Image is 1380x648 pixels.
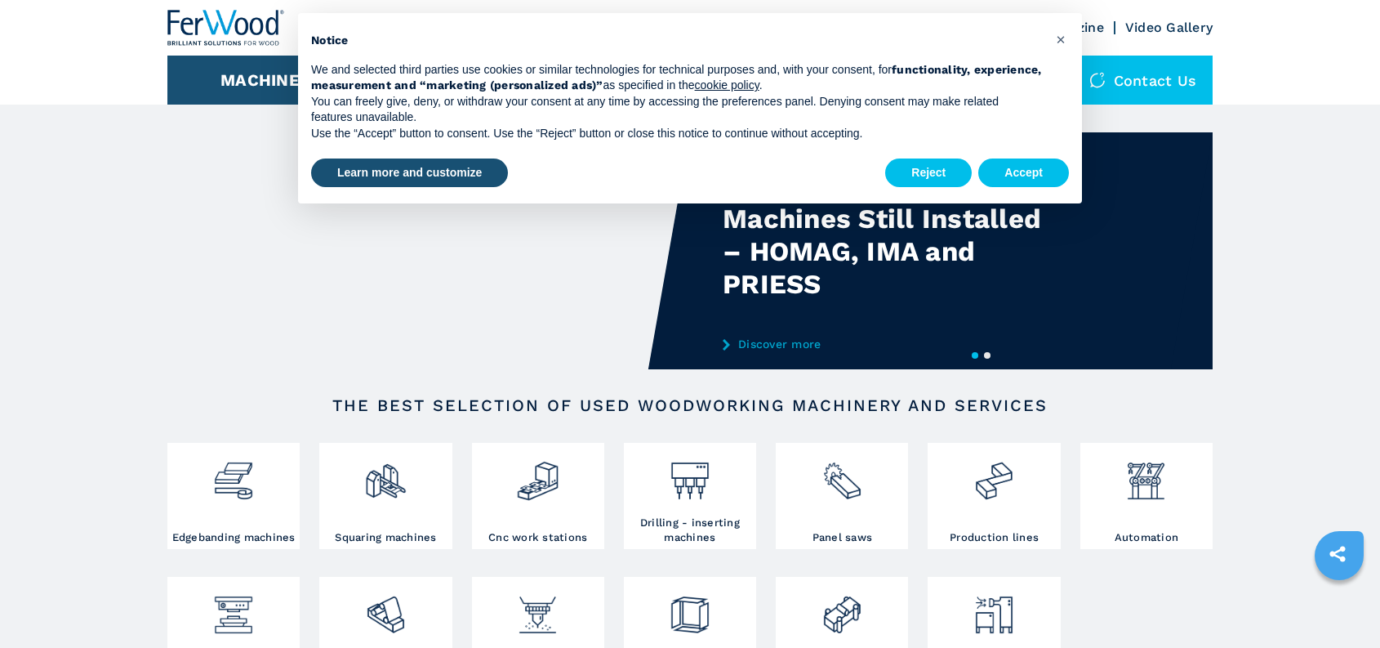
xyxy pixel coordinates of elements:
h3: Cnc work stations [488,530,587,545]
button: 2 [984,352,990,359]
img: pressa-strettoia.png [211,581,255,637]
a: Drilling - inserting machines [624,443,756,549]
button: Reject [885,159,972,188]
a: Panel saws [776,443,908,549]
a: Discover more [723,337,1043,351]
p: We and selected third parties use cookies or similar technologies for technical purposes and, wit... [311,62,1043,94]
h3: Drilling - inserting machines [628,516,752,545]
h3: Edgebanding machines [172,530,296,545]
button: Accept [978,159,1069,188]
a: Cnc work stations [472,443,604,549]
button: Learn more and customize [311,159,508,188]
p: Use the “Accept” button to consent. Use the “Reject” button or close this notice to continue with... [311,126,1043,142]
a: Squaring machines [319,443,452,549]
a: sharethis [1317,534,1358,574]
img: automazione.png [1124,447,1168,503]
div: Contact us [1073,56,1213,105]
img: sezionatrici_2.png [821,447,864,503]
img: bordatrici_1.png [211,447,255,503]
img: squadratrici_2.png [364,447,407,503]
a: cookie policy [695,78,759,92]
a: Automation [1080,443,1213,549]
h3: Squaring machines [335,530,436,545]
img: linee_di_produzione_2.png [973,447,1016,503]
a: Edgebanding machines [167,443,300,549]
button: Machines [220,70,310,90]
a: Production lines [928,443,1060,549]
strong: functionality, experience, measurement and “marketing (personalized ads)” [311,63,1042,92]
h3: Production lines [950,530,1039,545]
img: aspirazione_1.png [973,581,1016,637]
img: Ferwood [167,10,285,46]
span: × [1056,29,1066,49]
img: levigatrici_2.png [364,581,407,637]
h2: Notice [311,33,1043,49]
h3: Automation [1115,530,1179,545]
img: montaggio_imballaggio_2.png [668,581,711,637]
button: Close this notice [1048,26,1074,52]
img: lavorazione_porte_finestre_2.png [821,581,864,637]
img: verniciatura_1.png [516,581,559,637]
button: 1 [972,352,978,359]
img: Contact us [1089,72,1106,88]
h3: Panel saws [812,530,873,545]
h2: The best selection of used woodworking machinery and services [220,396,1160,415]
img: centro_di_lavoro_cnc_2.png [516,447,559,503]
iframe: Chat [1311,574,1368,636]
video: Your browser does not support the video tag. [167,132,690,369]
img: foratrici_inseritrici_2.png [668,447,711,503]
a: Video Gallery [1125,20,1213,35]
p: You can freely give, deny, or withdraw your consent at any time by accessing the preferences pane... [311,94,1043,126]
